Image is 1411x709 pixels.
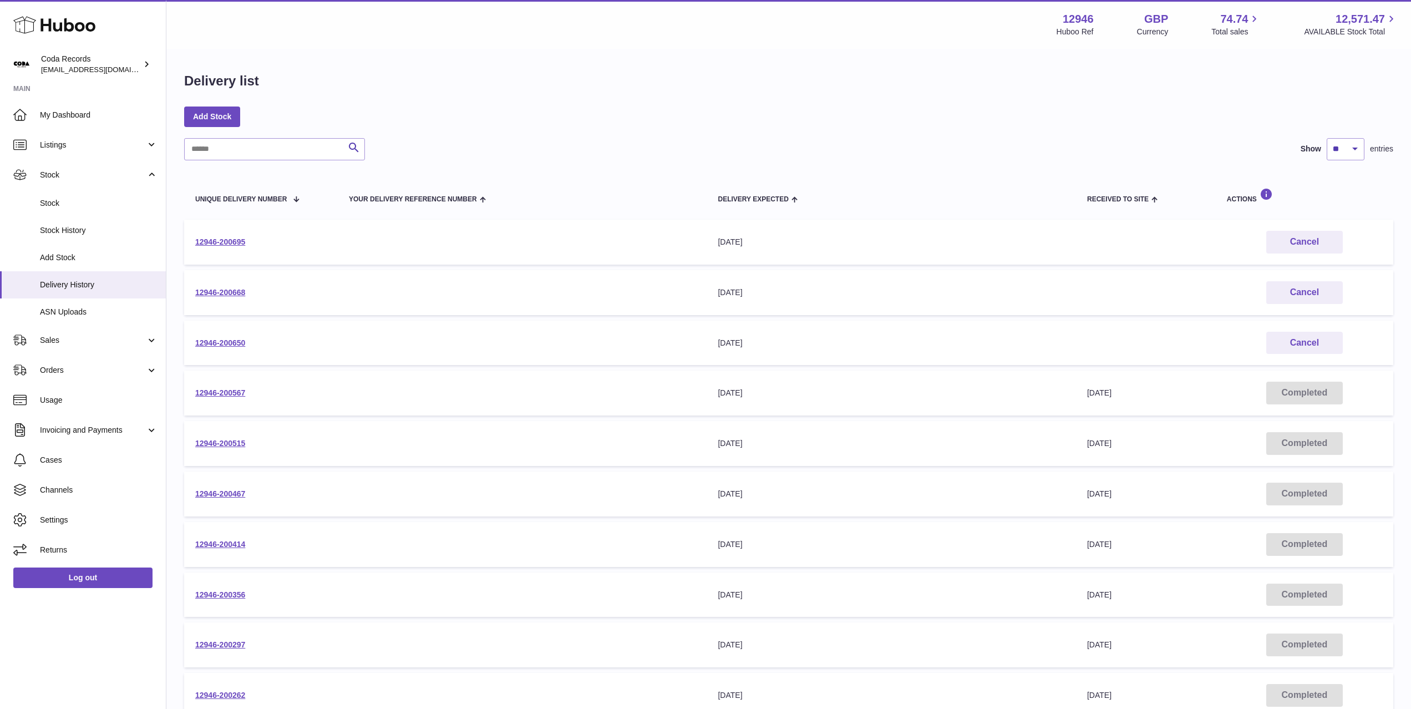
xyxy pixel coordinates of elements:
[184,72,259,90] h1: Delivery list
[718,388,1065,398] div: [DATE]
[40,110,158,120] span: My Dashboard
[195,388,245,397] a: 12946-200567
[40,280,158,290] span: Delivery History
[40,545,158,555] span: Returns
[40,335,146,346] span: Sales
[1057,27,1094,37] div: Huboo Ref
[40,425,146,435] span: Invoicing and Payments
[184,107,240,126] a: Add Stock
[1227,188,1382,203] div: Actions
[40,252,158,263] span: Add Stock
[1087,590,1111,599] span: [DATE]
[349,196,477,203] span: Your Delivery Reference Number
[1301,144,1321,154] label: Show
[1087,691,1111,700] span: [DATE]
[41,65,163,74] span: [EMAIL_ADDRESS][DOMAIN_NAME]
[718,539,1065,550] div: [DATE]
[718,338,1065,348] div: [DATE]
[40,198,158,209] span: Stock
[1144,12,1168,27] strong: GBP
[195,338,245,347] a: 12946-200650
[195,540,245,549] a: 12946-200414
[40,225,158,236] span: Stock History
[1087,196,1149,203] span: Received to Site
[195,489,245,498] a: 12946-200467
[1266,332,1343,354] button: Cancel
[195,288,245,297] a: 12946-200668
[1211,12,1261,37] a: 74.74 Total sales
[40,140,146,150] span: Listings
[718,237,1065,247] div: [DATE]
[1063,12,1094,27] strong: 12946
[195,237,245,246] a: 12946-200695
[718,438,1065,449] div: [DATE]
[1304,12,1398,37] a: 12,571.47 AVAILABLE Stock Total
[40,455,158,465] span: Cases
[41,54,141,75] div: Coda Records
[1336,12,1385,27] span: 12,571.47
[1087,388,1111,397] span: [DATE]
[1087,640,1111,649] span: [DATE]
[718,640,1065,650] div: [DATE]
[195,196,287,203] span: Unique Delivery Number
[1137,27,1169,37] div: Currency
[40,307,158,317] span: ASN Uploads
[40,485,158,495] span: Channels
[195,590,245,599] a: 12946-200356
[40,395,158,406] span: Usage
[40,365,146,376] span: Orders
[718,690,1065,701] div: [DATE]
[1266,231,1343,254] button: Cancel
[718,196,788,203] span: Delivery Expected
[1266,281,1343,304] button: Cancel
[1370,144,1393,154] span: entries
[13,56,30,73] img: haz@pcatmedia.com
[1087,489,1111,498] span: [DATE]
[195,691,245,700] a: 12946-200262
[718,590,1065,600] div: [DATE]
[1087,439,1111,448] span: [DATE]
[1087,540,1111,549] span: [DATE]
[195,439,245,448] a: 12946-200515
[13,568,153,588] a: Log out
[195,640,245,649] a: 12946-200297
[40,170,146,180] span: Stock
[718,287,1065,298] div: [DATE]
[1304,27,1398,37] span: AVAILABLE Stock Total
[718,489,1065,499] div: [DATE]
[1211,27,1261,37] span: Total sales
[40,515,158,525] span: Settings
[1220,12,1248,27] span: 74.74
